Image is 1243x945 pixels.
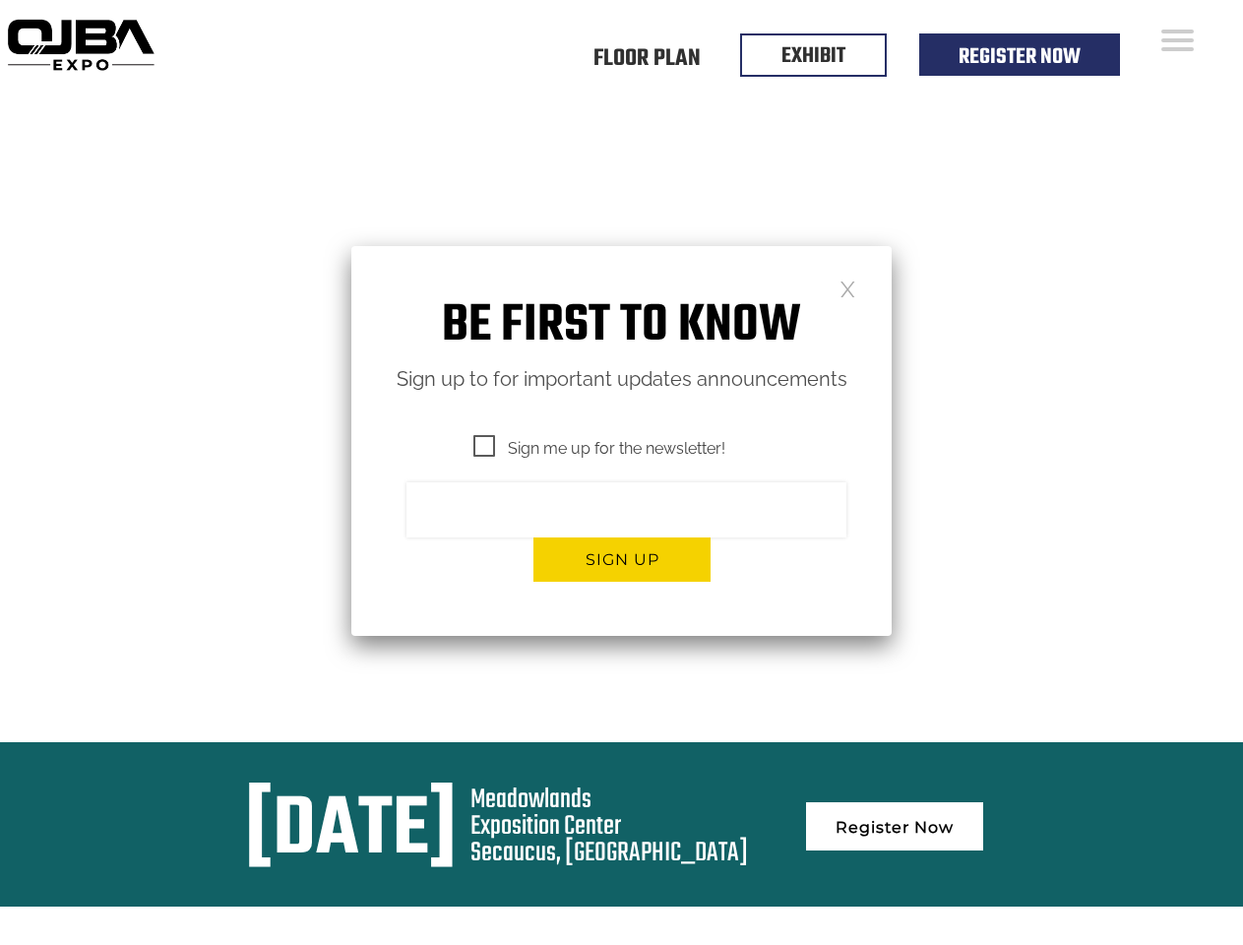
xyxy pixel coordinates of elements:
a: Register Now [806,802,983,850]
button: Sign up [533,537,711,582]
div: Meadowlands Exposition Center Secaucus, [GEOGRAPHIC_DATA] [470,787,748,866]
div: [DATE] [245,787,457,877]
a: Register Now [959,40,1081,74]
p: Sign up to for important updates announcements [351,362,892,397]
span: Sign me up for the newsletter! [473,436,725,461]
a: Close [839,280,856,296]
h1: Be first to know [351,295,892,357]
a: EXHIBIT [781,39,845,73]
